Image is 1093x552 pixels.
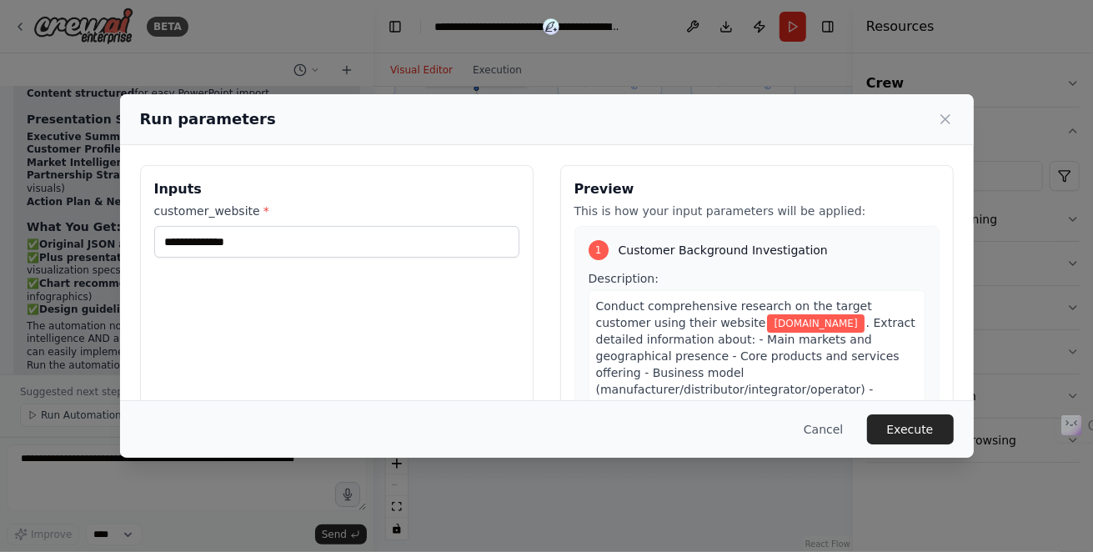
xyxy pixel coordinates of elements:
span: Description: [589,272,659,285]
span: Conduct comprehensive research on the target customer using their website [596,299,872,329]
span: . Extract detailed information about: - Main markets and geographical presence - Core products an... [596,316,915,529]
span: Customer Background Investigation [619,242,828,258]
h3: Preview [574,179,940,199]
div: 1 [589,240,609,260]
h2: Run parameters [140,108,276,131]
label: customer_website [154,203,519,219]
div: 智能写作 [543,18,559,35]
button: Cancel [790,414,856,444]
button: Execute [867,414,954,444]
span: Variable: customer_website [767,314,864,333]
p: This is how your input parameters will be applied: [574,203,940,219]
h3: Inputs [154,179,519,199]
